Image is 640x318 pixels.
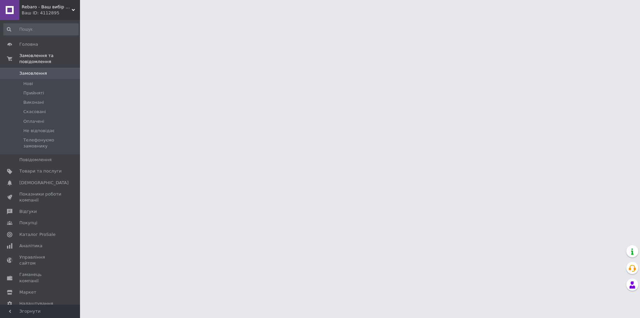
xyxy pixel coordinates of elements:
span: Скасовані [23,109,46,115]
span: Прийняті [23,90,44,96]
span: Показники роботи компанії [19,191,62,203]
span: Товари та послуги [19,168,62,174]
span: Управління сайтом [19,254,62,266]
span: Відгуки [19,209,37,215]
span: Аналітика [19,243,42,249]
span: Каталог ProSale [19,232,55,238]
span: Не відповідає [23,128,55,134]
span: Головна [19,41,38,47]
span: Замовлення [19,70,47,76]
span: Маркет [19,289,36,295]
span: Нові [23,81,33,87]
span: [DEMOGRAPHIC_DATA] [19,180,69,186]
span: Телефонуємо замовнику [23,137,78,149]
span: Оплачені [23,118,44,124]
input: Пошук [3,23,79,35]
span: Налаштування [19,301,53,307]
div: Ваш ID: 4112895 [22,10,80,16]
span: Замовлення та повідомлення [19,53,80,65]
span: Повідомлення [19,157,52,163]
span: Гаманець компанії [19,272,62,284]
span: Покупці [19,220,37,226]
span: Виконані [23,99,44,105]
span: Rebaro - Ваш вибір в світі композитної арматури [22,4,72,10]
